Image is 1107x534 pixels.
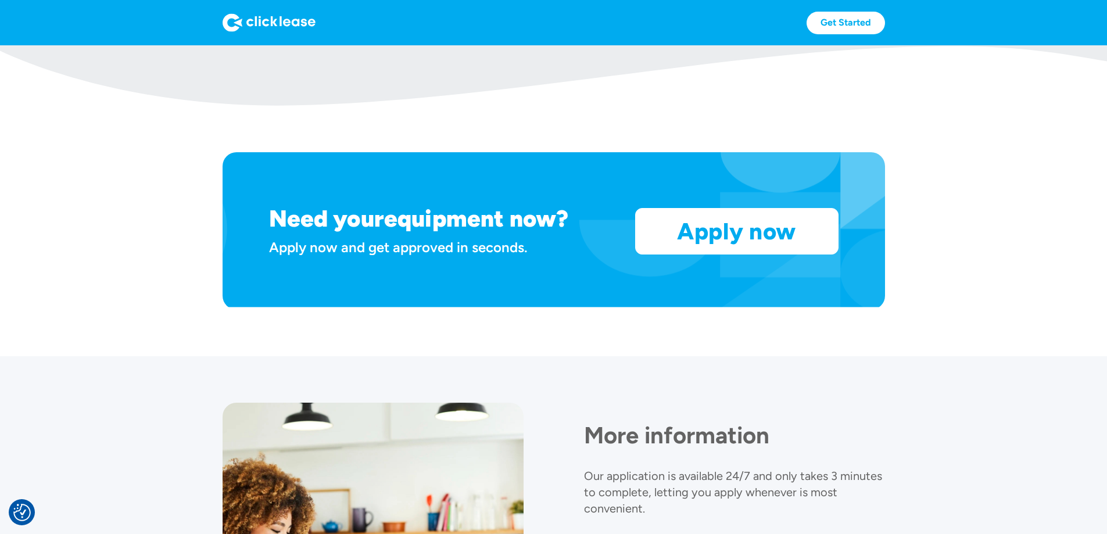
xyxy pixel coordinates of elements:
[807,12,885,34] a: Get Started
[584,421,885,449] h1: More information
[636,209,838,254] a: Apply now
[13,504,31,521] img: Revisit consent button
[269,205,384,232] h1: Need your
[13,504,31,521] button: Consent Preferences
[384,205,568,232] h1: equipment now?
[269,237,621,257] div: Apply now and get approved in seconds.
[223,13,316,32] img: Logo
